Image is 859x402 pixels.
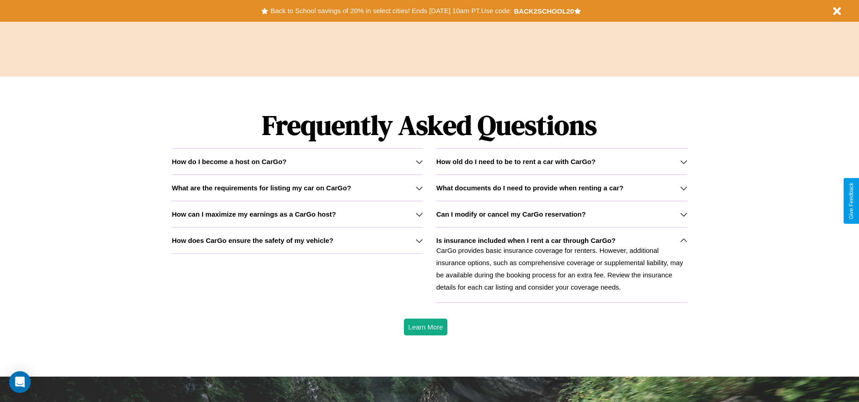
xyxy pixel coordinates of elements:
h3: How can I maximize my earnings as a CarGo host? [172,210,336,218]
div: Open Intercom Messenger [9,371,31,393]
h3: Is insurance included when I rent a car through CarGo? [437,237,616,244]
h3: How old do I need to be to rent a car with CarGo? [437,158,596,165]
p: CarGo provides basic insurance coverage for renters. However, additional insurance options, such ... [437,244,687,293]
button: Learn More [404,319,448,335]
h3: What are the requirements for listing my car on CarGo? [172,184,351,192]
div: Give Feedback [848,183,854,219]
h3: How do I become a host on CarGo? [172,158,286,165]
h3: What documents do I need to provide when renting a car? [437,184,624,192]
h3: How does CarGo ensure the safety of my vehicle? [172,237,333,244]
h3: Can I modify or cancel my CarGo reservation? [437,210,586,218]
button: Back to School savings of 20% in select cities! Ends [DATE] 10am PT.Use code: [268,5,513,17]
b: BACK2SCHOOL20 [514,7,574,15]
h1: Frequently Asked Questions [172,102,687,148]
